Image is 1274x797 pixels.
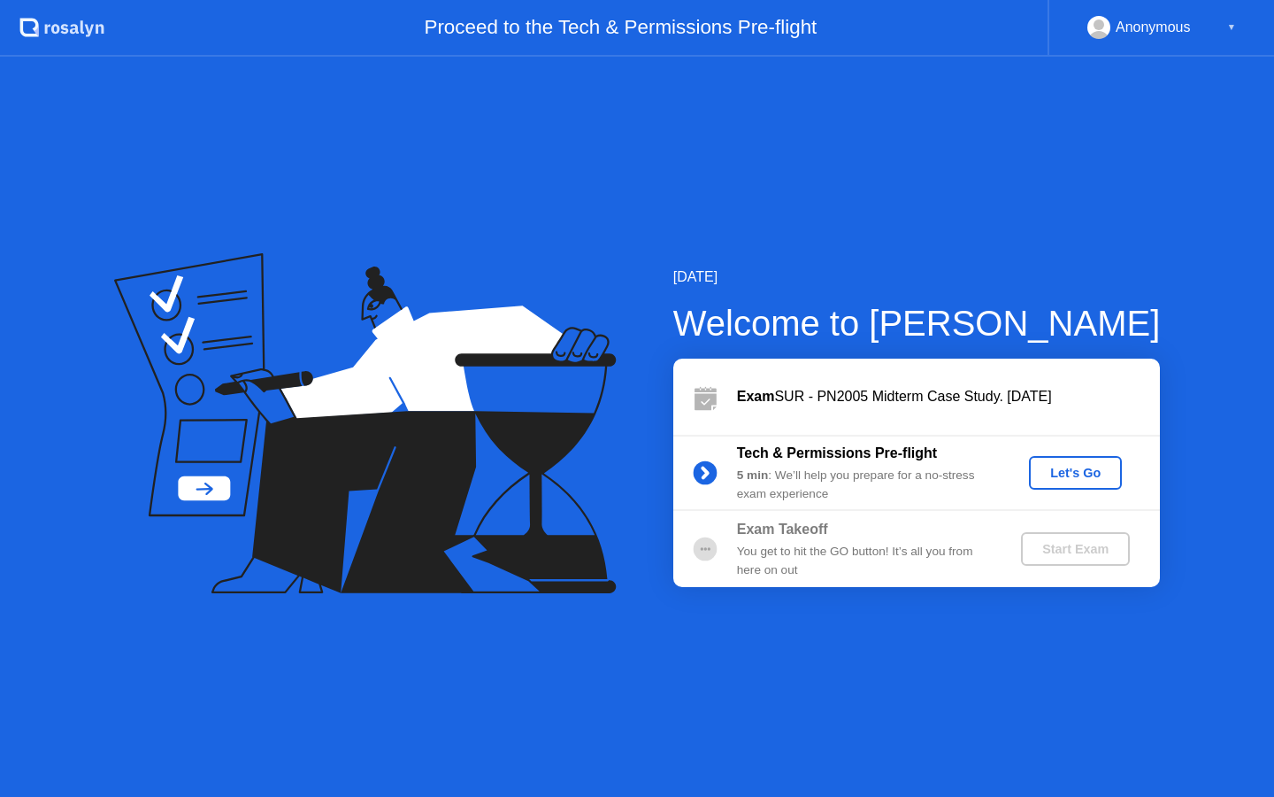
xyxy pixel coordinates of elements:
div: Let's Go [1036,466,1115,480]
div: ▼ [1227,16,1236,39]
b: Tech & Permissions Pre-flight [737,445,937,460]
button: Start Exam [1021,532,1130,566]
button: Let's Go [1029,456,1122,490]
div: Welcome to [PERSON_NAME] [673,297,1161,350]
div: You get to hit the GO button! It’s all you from here on out [737,543,992,579]
b: Exam [737,389,775,404]
div: [DATE] [673,267,1161,288]
b: 5 min [737,468,769,482]
div: : We’ll help you prepare for a no-stress exam experience [737,467,992,503]
b: Exam Takeoff [737,522,828,537]
div: Start Exam [1028,542,1123,556]
div: Anonymous [1116,16,1191,39]
div: SUR - PN2005 Midterm Case Study. [DATE] [737,386,1160,407]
